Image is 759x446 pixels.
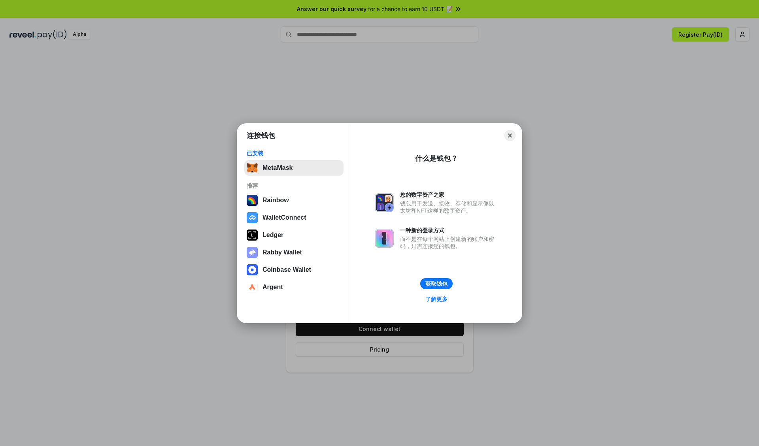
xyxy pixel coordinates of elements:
[262,266,311,273] div: Coinbase Wallet
[262,284,283,291] div: Argent
[375,229,394,248] img: svg+xml,%3Csvg%20xmlns%3D%22http%3A%2F%2Fwww.w3.org%2F2000%2Fsvg%22%20fill%3D%22none%22%20viewBox...
[262,197,289,204] div: Rainbow
[400,227,498,234] div: 一种新的登录方式
[421,294,452,304] a: 了解更多
[375,193,394,212] img: svg+xml,%3Csvg%20xmlns%3D%22http%3A%2F%2Fwww.w3.org%2F2000%2Fsvg%22%20fill%3D%22none%22%20viewBox...
[247,212,258,223] img: svg+xml,%3Csvg%20width%3D%2228%22%20height%3D%2228%22%20viewBox%3D%220%200%2028%2028%22%20fill%3D...
[244,245,344,260] button: Rabby Wallet
[425,295,447,303] div: 了解更多
[244,262,344,278] button: Coinbase Wallet
[247,131,275,140] h1: 连接钱包
[400,200,498,214] div: 钱包用于发送、接收、存储和显示像以太坊和NFT这样的数字资产。
[244,227,344,243] button: Ledger
[415,154,458,163] div: 什么是钱包？
[504,130,515,141] button: Close
[244,279,344,295] button: Argent
[420,278,453,289] button: 获取钱包
[247,264,258,275] img: svg+xml,%3Csvg%20width%3D%2228%22%20height%3D%2228%22%20viewBox%3D%220%200%2028%2028%22%20fill%3D...
[247,162,258,173] img: svg+xml,%3Csvg%20fill%3D%22none%22%20height%3D%2233%22%20viewBox%3D%220%200%2035%2033%22%20width%...
[400,191,498,198] div: 您的数字资产之家
[262,214,306,221] div: WalletConnect
[262,164,293,171] div: MetaMask
[247,230,258,241] img: svg+xml,%3Csvg%20xmlns%3D%22http%3A%2F%2Fwww.w3.org%2F2000%2Fsvg%22%20width%3D%2228%22%20height%3...
[247,182,341,189] div: 推荐
[244,160,344,176] button: MetaMask
[262,249,302,256] div: Rabby Wallet
[425,280,447,287] div: 获取钱包
[247,195,258,206] img: svg+xml,%3Csvg%20width%3D%22120%22%20height%3D%22120%22%20viewBox%3D%220%200%20120%20120%22%20fil...
[244,210,344,226] button: WalletConnect
[400,235,498,250] div: 而不是在每个网站上创建新的账户和密码，只需连接您的钱包。
[247,247,258,258] img: svg+xml,%3Csvg%20xmlns%3D%22http%3A%2F%2Fwww.w3.org%2F2000%2Fsvg%22%20fill%3D%22none%22%20viewBox...
[247,150,341,157] div: 已安装
[244,192,344,208] button: Rainbow
[247,282,258,293] img: svg+xml,%3Csvg%20width%3D%2228%22%20height%3D%2228%22%20viewBox%3D%220%200%2028%2028%22%20fill%3D...
[262,231,283,239] div: Ledger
